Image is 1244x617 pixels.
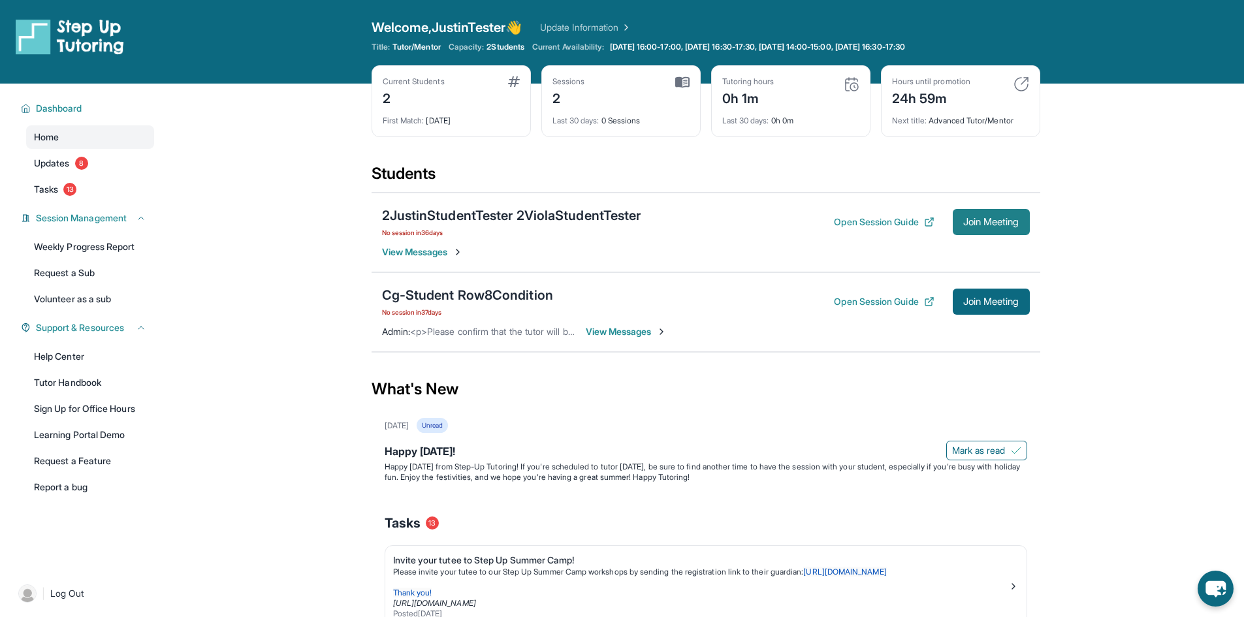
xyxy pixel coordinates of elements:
[393,567,1008,577] p: Please invite your tutee to our Step Up Summer Camp workshops by sending the registration link to...
[392,42,441,52] span: Tutor/Mentor
[34,131,59,144] span: Home
[552,116,599,125] span: Last 30 days :
[385,420,409,431] div: [DATE]
[383,108,520,126] div: [DATE]
[834,215,934,229] button: Open Session Guide
[892,108,1029,126] div: Advanced Tutor/Mentor
[26,397,154,420] a: Sign Up for Office Hours
[963,218,1019,226] span: Join Meeting
[26,449,154,473] a: Request a Feature
[372,42,390,52] span: Title:
[953,289,1030,315] button: Join Meeting
[383,76,445,87] div: Current Students
[26,235,154,259] a: Weekly Progress Report
[540,21,631,34] a: Update Information
[834,295,934,308] button: Open Session Guide
[18,584,37,603] img: user-img
[26,125,154,149] a: Home
[63,183,76,196] span: 13
[552,108,690,126] div: 0 Sessions
[26,261,154,285] a: Request a Sub
[1198,571,1234,607] button: chat-button
[26,178,154,201] a: Tasks13
[410,326,882,337] span: <p>Please confirm that the tutor will be able to attend your first assigned meeting time before j...
[383,87,445,108] div: 2
[382,227,641,238] span: No session in 36 days
[382,245,464,259] span: View Messages
[26,345,154,368] a: Help Center
[385,462,1027,483] p: Happy [DATE] from Step-Up Tutoring! If you're scheduled to tutor [DATE], be sure to find another ...
[722,108,859,126] div: 0h 0m
[417,418,448,433] div: Unread
[385,514,421,532] span: Tasks
[953,209,1030,235] button: Join Meeting
[426,516,439,530] span: 13
[372,360,1040,418] div: What's New
[382,206,641,225] div: 2JustinStudentTester 2ViolaStudentTester
[36,212,127,225] span: Session Management
[844,76,859,92] img: card
[31,321,146,334] button: Support & Resources
[1013,76,1029,92] img: card
[34,183,58,196] span: Tasks
[453,247,463,257] img: Chevron-Right
[946,441,1027,460] button: Mark as read
[26,371,154,394] a: Tutor Handbook
[722,87,774,108] div: 0h 1m
[393,588,432,597] span: Thank you!
[75,157,88,170] span: 8
[532,42,604,52] span: Current Availability:
[36,321,124,334] span: Support & Resources
[393,554,1008,567] div: Invite your tutee to Step Up Summer Camp!
[722,76,774,87] div: Tutoring hours
[508,76,520,87] img: card
[34,157,70,170] span: Updates
[31,102,146,115] button: Dashboard
[656,326,667,337] img: Chevron-Right
[486,42,524,52] span: 2 Students
[383,116,424,125] span: First Match :
[26,475,154,499] a: Report a bug
[552,87,585,108] div: 2
[963,298,1019,306] span: Join Meeting
[892,87,970,108] div: 24h 59m
[892,116,927,125] span: Next title :
[892,76,970,87] div: Hours until promotion
[803,567,886,577] a: [URL][DOMAIN_NAME]
[382,307,553,317] span: No session in 37 days
[382,326,410,337] span: Admin :
[393,598,476,608] a: [URL][DOMAIN_NAME]
[36,102,82,115] span: Dashboard
[610,42,905,52] span: [DATE] 16:00-17:00, [DATE] 16:30-17:30, [DATE] 14:00-15:00, [DATE] 16:30-17:30
[372,18,522,37] span: Welcome, JustinTester 👋
[50,587,84,600] span: Log Out
[372,163,1040,192] div: Students
[31,212,146,225] button: Session Management
[607,42,908,52] a: [DATE] 16:00-17:00, [DATE] 16:30-17:30, [DATE] 14:00-15:00, [DATE] 16:30-17:30
[42,586,45,601] span: |
[26,151,154,175] a: Updates8
[675,76,690,88] img: card
[385,443,1027,462] div: Happy [DATE]!
[13,579,154,608] a: |Log Out
[26,287,154,311] a: Volunteer as a sub
[16,18,124,55] img: logo
[26,423,154,447] a: Learning Portal Demo
[449,42,485,52] span: Capacity:
[382,286,553,304] div: Cg-Student Row8Condition
[1011,445,1021,456] img: Mark as read
[952,444,1006,457] span: Mark as read
[618,21,631,34] img: Chevron Right
[722,116,769,125] span: Last 30 days :
[586,325,667,338] span: View Messages
[552,76,585,87] div: Sessions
